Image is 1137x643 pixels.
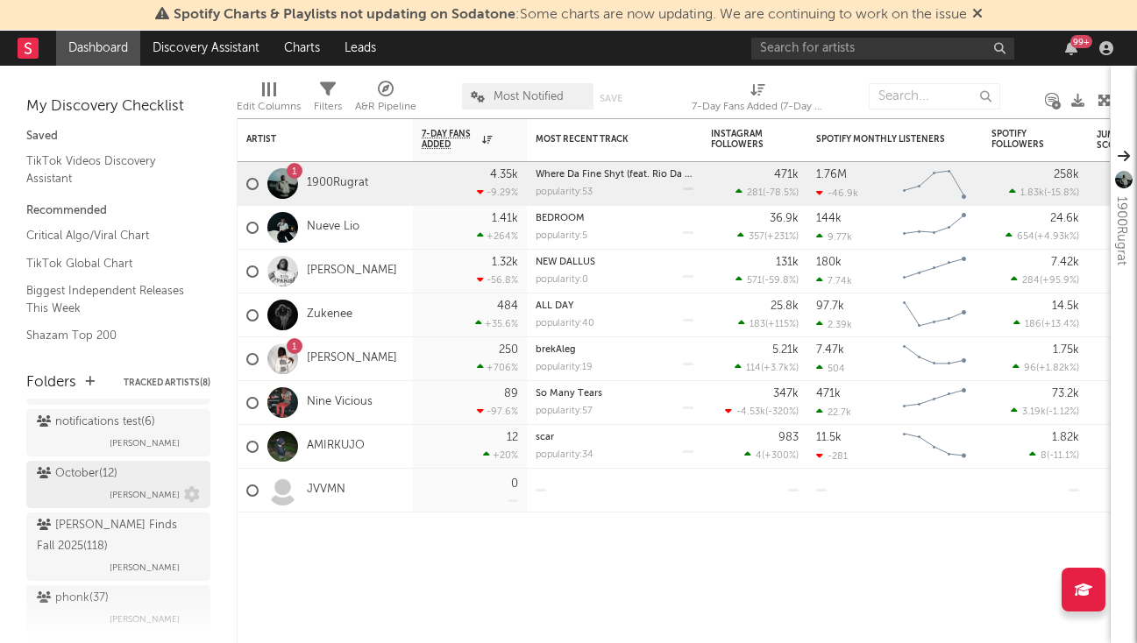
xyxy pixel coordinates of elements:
span: 183 [750,320,765,329]
a: brekAleg [536,345,576,355]
button: Tracked Artists(8) [124,378,210,387]
div: So Many Tears [536,389,693,399]
a: Nueve Lio [307,220,359,235]
span: [PERSON_NAME] [110,557,180,578]
div: Edit Columns [237,96,301,117]
div: 14.5k [1052,300,1079,312]
svg: Chart title [895,250,974,293]
div: 1.41k [492,213,518,224]
div: brekAleg [536,345,693,355]
div: ( ) [735,187,799,198]
a: ALL DAY [536,301,573,311]
span: +300 % [764,451,796,461]
div: popularity: 34 [536,450,593,460]
div: ( ) [1013,362,1079,373]
div: 144k [816,213,842,224]
div: ( ) [1011,274,1079,286]
div: 73.2k [1052,388,1079,399]
span: Most Notified [494,91,564,102]
a: Critical Algo/Viral Chart [26,226,193,245]
div: [PERSON_NAME] Finds Fall 2025 ( 118 ) [37,515,195,557]
div: 7.74k [816,275,852,286]
span: [PERSON_NAME] [110,433,180,454]
div: ( ) [738,318,799,329]
input: Search... [869,83,1000,110]
div: ( ) [1011,406,1079,417]
div: 983 [778,432,799,443]
div: 7.42k [1051,257,1079,268]
span: Spotify Charts & Playlists not updating on Sodatone [174,8,515,22]
span: 4 [756,451,762,461]
div: Folders [26,372,76,393]
span: Dismiss [972,8,983,22]
div: ( ) [1029,449,1079,461]
a: phonk(37)[PERSON_NAME] [26,585,210,632]
div: A&R Pipeline [355,74,416,125]
span: 281 [747,188,763,198]
div: 1.82k [1052,432,1079,443]
div: 7-Day Fans Added (7-Day Fans Added) [692,96,823,117]
span: -15.8 % [1047,188,1077,198]
div: NEW DALLUS [536,258,693,267]
div: 89 [504,388,518,399]
div: 9.77k [816,231,852,243]
div: -281 [816,450,848,462]
div: Spotify Followers [991,129,1053,150]
a: Biggest Independent Releases This Week [26,281,193,317]
a: Discovery Assistant [140,31,272,66]
div: 250 [499,344,518,356]
span: +4.93k % [1037,232,1077,242]
span: [PERSON_NAME] [110,484,180,505]
div: 471k [816,388,841,399]
div: +706 % [477,362,518,373]
span: 357 [749,232,764,242]
div: 1.75k [1053,344,1079,356]
div: ALL DAY [536,301,693,311]
div: ( ) [1006,230,1079,242]
a: notifications test(6)[PERSON_NAME] [26,409,210,456]
span: -78.5 % [765,188,796,198]
div: 1.32k [492,257,518,268]
div: 22.7k [816,406,851,418]
div: Most Recent Track [536,134,667,145]
a: Where Da Fine Shyt (feat. Rio Da Yung Og) [536,170,728,180]
div: 4.35k [490,169,518,180]
span: : Some charts are now updating. We are continuing to work on the issue [174,8,967,22]
div: Artist [246,134,378,145]
div: +35.6 % [475,318,518,329]
span: 8 [1041,451,1047,461]
div: -56.8 % [477,274,518,286]
div: popularity: 40 [536,319,594,329]
div: -97.6 % [477,406,518,417]
svg: Chart title [895,162,974,206]
div: popularity: 5 [536,231,587,241]
svg: Chart title [895,337,974,381]
span: 96 [1024,364,1036,373]
span: +13.4 % [1044,320,1077,329]
span: 114 [746,364,761,373]
div: 471k [774,169,799,180]
div: 5.21k [772,344,799,356]
a: BEDROOM [536,214,585,223]
div: A&R Pipeline [355,96,416,117]
a: October(12)[PERSON_NAME] [26,461,210,508]
div: ( ) [744,449,799,461]
div: phonk ( 37 ) [37,588,109,609]
a: So Many Tears [536,389,602,399]
a: scar [536,433,554,442]
span: 571 [747,276,762,286]
div: ( ) [735,274,799,286]
div: notifications test ( 6 ) [37,412,155,433]
div: 1.76M [816,169,847,180]
input: Search for artists [751,38,1014,60]
a: AMIRKUJO [307,439,365,454]
a: Leads [332,31,388,66]
div: 258k [1054,169,1079,180]
div: +20 % [483,449,518,461]
div: 504 [816,363,845,374]
div: Spotify Monthly Listeners [816,134,948,145]
span: -59.8 % [764,276,796,286]
div: +264 % [477,230,518,242]
div: 2.39k [816,319,852,330]
div: ( ) [737,230,799,242]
